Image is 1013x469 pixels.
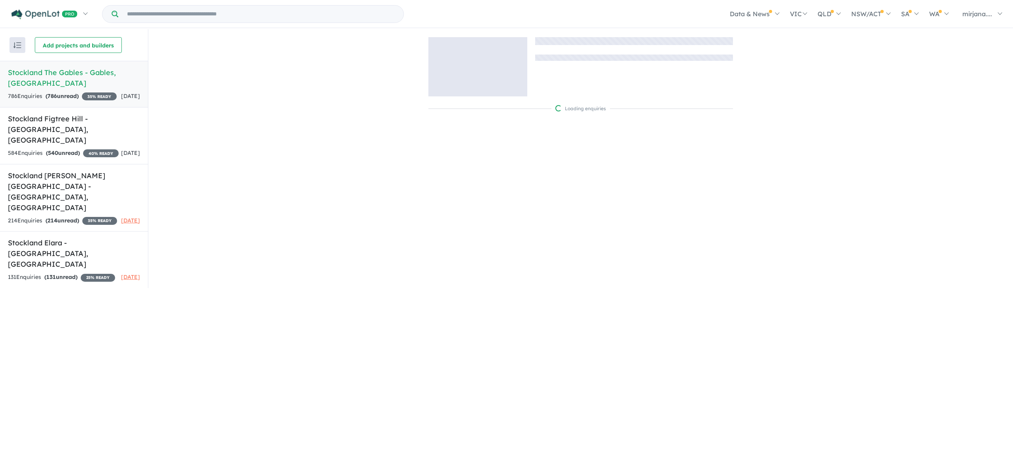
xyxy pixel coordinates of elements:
[83,149,119,157] span: 40 % READY
[11,9,78,19] img: Openlot PRO Logo White
[121,149,140,156] span: [DATE]
[82,217,117,225] span: 35 % READY
[45,92,79,100] strong: ( unread)
[13,42,21,48] img: sort.svg
[46,273,56,281] span: 131
[8,67,140,89] h5: Stockland The Gables - Gables , [GEOGRAPHIC_DATA]
[120,6,402,23] input: Try estate name, suburb, builder or developer
[555,105,606,113] div: Loading enquiries
[121,217,140,224] span: [DATE]
[44,273,78,281] strong: ( unread)
[8,92,117,101] div: 786 Enquir ies
[35,37,122,53] button: Add projects and builders
[47,92,57,100] span: 786
[8,237,140,269] h5: Stockland Elara - [GEOGRAPHIC_DATA] , [GEOGRAPHIC_DATA]
[8,149,119,158] div: 584 Enquir ies
[82,92,117,100] span: 35 % READY
[8,170,140,213] h5: Stockland [PERSON_NAME][GEOGRAPHIC_DATA] - [GEOGRAPHIC_DATA] , [GEOGRAPHIC_DATA]
[45,217,79,224] strong: ( unread)
[48,149,58,156] span: 540
[121,273,140,281] span: [DATE]
[8,113,140,145] h5: Stockland Figtree Hill - [GEOGRAPHIC_DATA] , [GEOGRAPHIC_DATA]
[8,273,115,282] div: 131 Enquir ies
[121,92,140,100] span: [DATE]
[962,10,992,18] span: mirjana....
[47,217,57,224] span: 214
[46,149,80,156] strong: ( unread)
[81,274,115,282] span: 25 % READY
[8,216,117,226] div: 214 Enquir ies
